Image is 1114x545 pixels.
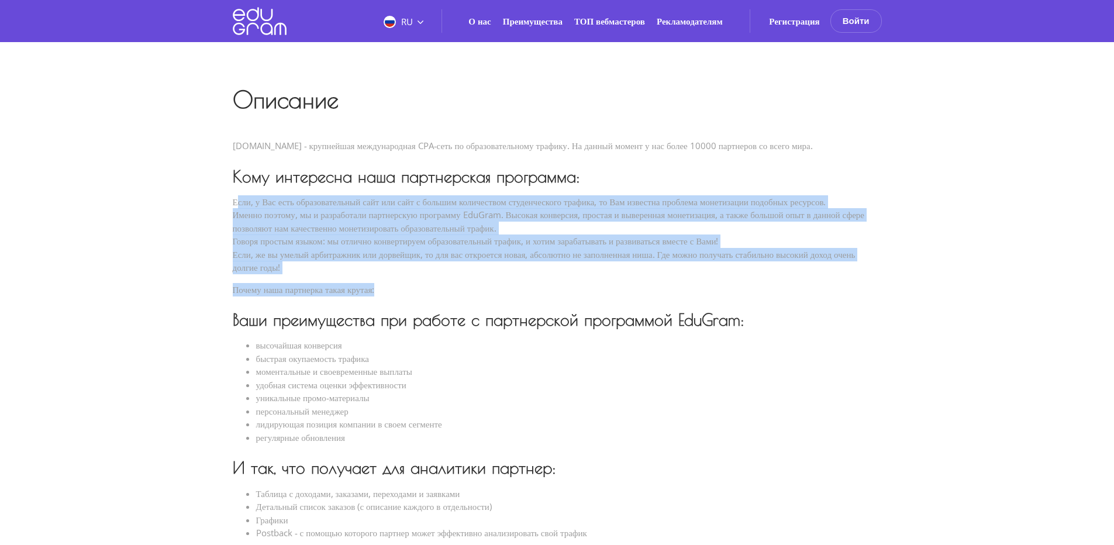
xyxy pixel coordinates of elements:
[401,16,413,27] span: RU
[574,15,645,27] a: ТОП вебмастеров
[503,15,563,27] a: Преимущества
[830,9,882,33] button: Войти
[233,312,882,327] h3: Ваши преимущества при работе с партнерской программой EduGram:
[233,460,882,475] h3: И так, что получает для аналитики партнер:
[233,195,882,274] p: Если, у Вас есть образовательный сайт или сайт с большим количеством студенческого трафика, то Ва...
[256,526,882,540] li: Postback - с помощью которого партнер может эффективно анализировать свой трафик
[233,169,882,184] h3: Кому интересна наша партнерская программа:
[769,15,820,27] a: Регистрация
[256,513,882,527] li: Графики
[256,431,882,444] li: регулярные обновления
[256,365,882,378] li: моментальные и своевременные выплаты
[256,418,882,431] li: лидирующая позиция компании в своем сегменте
[657,15,723,27] a: Рекламодателям
[256,339,882,352] li: высочайшая конверсия
[256,487,882,501] li: Таблица с доходами, заказами, переходами и заявками
[233,89,882,110] h1: Описание
[256,500,882,513] li: Детальный список заказов (с описание каждого в отдельности)
[233,283,882,296] p: Почему наша партнерка такая крутая:
[468,15,491,27] a: О нас
[256,405,882,418] li: персональный менеджер
[256,378,882,392] li: удобная система оценки эффективности
[233,139,882,153] div: [DOMAIN_NAME] - крупнейшая международная CPA-сеть по образовательному трафику. На данный момент у...
[256,352,882,365] li: быстрая окупаемость трафика
[256,391,882,405] li: уникальные промо-материалы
